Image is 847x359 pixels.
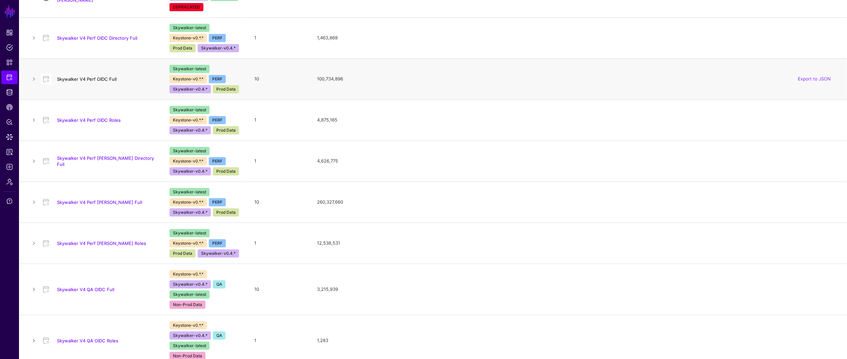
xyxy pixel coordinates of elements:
[248,182,310,223] td: 10
[170,75,207,83] span: Keystone-v0.*.*
[170,24,210,32] span: Skywalker-latest
[1,145,18,159] a: Reports
[170,270,207,278] span: Keystone-v0.*.*
[6,119,13,126] span: Policy Lens
[4,4,16,19] a: SGNL
[170,34,207,42] span: Keystone-v0.*.*
[209,116,226,124] span: PERF
[248,59,310,100] td: 10
[1,100,18,114] a: CAEP Hub
[6,59,13,66] span: Snippets
[6,29,13,36] span: Dashboard
[6,104,13,111] span: CAEP Hub
[170,157,207,165] span: Keystone-v0.*.*
[213,280,225,288] span: QA
[57,155,154,167] a: Skywalker V4 Perf [PERSON_NAME] Directory Full
[170,44,196,52] span: Prod Data
[317,35,836,41] div: 1,463,868
[57,117,121,123] a: Skywalker V4 Perf OIDC Roles
[213,85,239,93] span: Prod Data
[170,106,210,114] span: Skywalker-latest
[170,342,210,350] span: Skywalker-latest
[170,198,207,206] span: Keystone-v0.*.*
[209,34,226,42] span: PERF
[6,178,13,185] span: Admin
[170,3,203,11] span: DEPRACATED
[1,26,18,39] a: Dashboard
[170,65,210,73] span: Skywalker-latest
[248,141,310,182] td: 1
[57,338,118,343] a: Skywalker V4 QA OIDC Roles
[170,167,211,175] span: Skywalker-v0.4.*
[1,56,18,69] a: Snippets
[1,115,18,129] a: Policy Lens
[248,264,310,315] td: 10
[213,167,239,175] span: Prod Data
[170,332,211,340] span: Skywalker-v0.4.*
[170,188,210,196] span: Skywalker-latest
[170,116,207,124] span: Keystone-v0.*.*
[317,286,836,293] div: 3,215,939
[57,200,142,205] a: Skywalker V4 Perf [PERSON_NAME] Full
[170,85,211,93] span: Skywalker-v0.4.*
[57,35,137,41] a: Skywalker V4 Perf OIDC Directory Full
[170,239,207,247] span: Keystone-v0.*.*
[57,76,117,82] a: Skywalker V4 Perf OIDC Full
[198,44,239,52] span: Skywalker-v0.4.*
[170,126,211,134] span: Skywalker-v0.4.*
[317,117,836,124] div: 4,875,165
[170,290,210,299] span: Skywalker-latest
[57,241,146,246] a: Skywalker V4 Perf [PERSON_NAME] Roles
[6,89,13,96] span: Identity Data Fabric
[248,223,310,264] td: 1
[317,337,836,344] div: 1,283
[317,158,836,165] div: 4,626,775
[170,301,205,309] span: Non-Prod Data
[6,74,13,81] span: Protected Systems
[6,164,13,170] span: Logs
[6,149,13,155] span: Reports
[198,249,239,258] span: Skywalker-v0.4.*
[170,321,207,329] span: Keystone-v0.*.*
[1,71,18,84] a: Protected Systems
[1,41,18,54] a: Policies
[170,229,210,237] span: Skywalker-latest
[1,130,18,144] a: Data Lens
[170,208,211,216] span: Skywalker-v0.4.*
[170,280,211,288] span: Skywalker-v0.4.*
[317,240,836,247] div: 12,538,531
[6,44,13,51] span: Policies
[170,147,210,155] span: Skywalker-latest
[213,332,225,340] span: QA
[213,208,239,216] span: Prod Data
[6,198,13,205] span: Support
[1,175,18,189] a: Admin
[209,75,226,83] span: PERF
[248,18,310,59] td: 1
[317,199,836,206] div: 260,327,660
[57,287,114,292] a: Skywalker V4 QA OIDC Full
[6,134,13,140] span: Data Lens
[317,76,836,82] div: 100,734,896
[1,86,18,99] a: Identity Data Fabric
[213,126,239,134] span: Prod Data
[1,160,18,174] a: Logs
[798,76,831,81] a: Export to JSON
[170,249,196,258] span: Prod Data
[209,198,226,206] span: PERF
[248,100,310,141] td: 1
[209,157,226,165] span: PERF
[209,239,226,247] span: PERF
